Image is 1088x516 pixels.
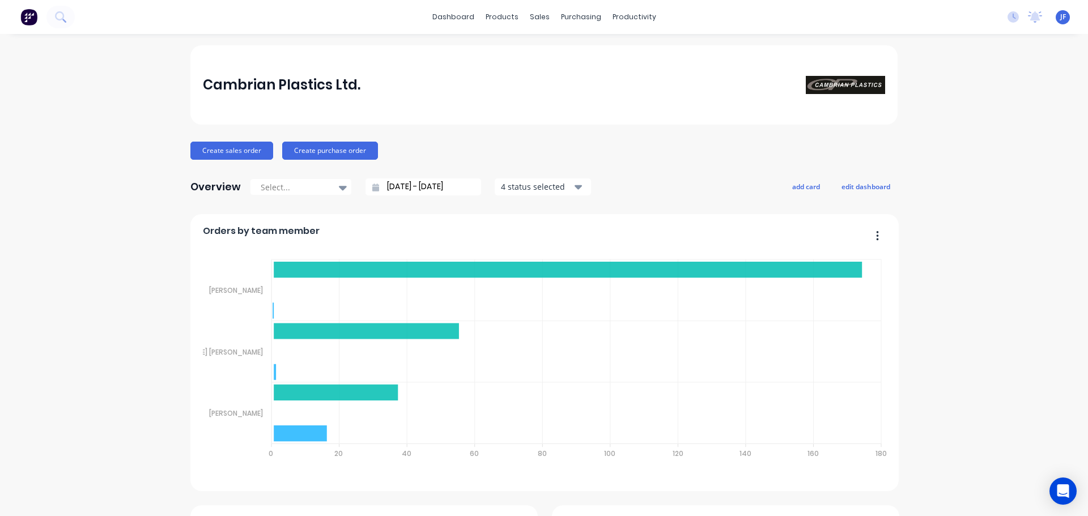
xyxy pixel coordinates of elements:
div: products [480,8,524,25]
tspan: 60 [470,449,479,458]
tspan: 100 [604,449,615,458]
a: dashboard [427,8,480,25]
button: edit dashboard [834,179,898,194]
tspan: [PERSON_NAME] [209,285,263,295]
img: Factory [20,8,37,25]
img: Cambrian Plastics Ltd. [806,76,885,94]
button: 4 status selected [495,178,591,195]
tspan: 80 [537,449,546,458]
button: add card [785,179,827,194]
div: sales [524,8,555,25]
tspan: 180 [875,449,887,458]
button: Create sales order [190,142,273,160]
tspan: [PERSON_NAME] [209,408,263,418]
tspan: 140 [739,449,751,458]
div: purchasing [555,8,607,25]
tspan: 20 [334,449,343,458]
div: Open Intercom Messenger [1049,477,1077,505]
tspan: 120 [672,449,683,458]
div: Cambrian Plastics Ltd. [203,74,360,96]
div: 4 status selected [501,181,572,193]
tspan: 40 [402,449,411,458]
tspan: 0 [269,449,273,458]
div: Overview [190,176,241,198]
tspan: [PERSON_NAME] [PERSON_NAME] [154,347,263,356]
tspan: 160 [807,449,819,458]
span: JF [1060,12,1066,22]
button: Create purchase order [282,142,378,160]
div: productivity [607,8,662,25]
span: Orders by team member [203,224,320,238]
